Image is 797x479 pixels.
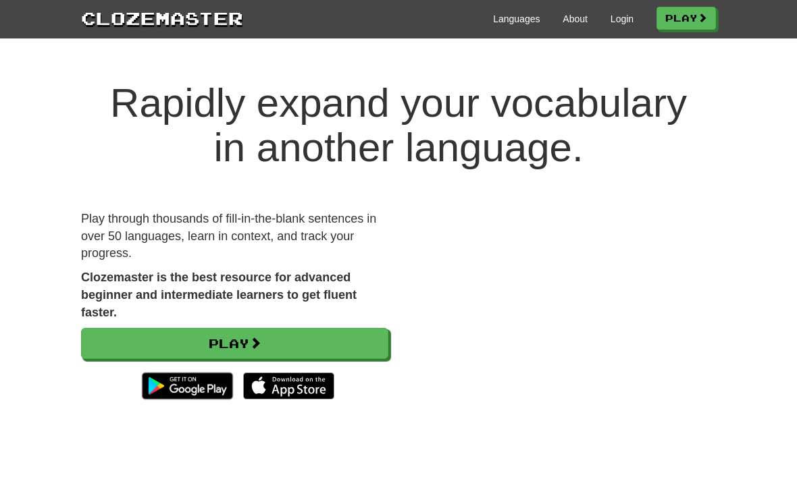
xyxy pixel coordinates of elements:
[81,271,357,318] strong: Clozemaster is the best resource for advanced beginner and intermediate learners to get fluent fa...
[493,12,540,26] a: Languages
[611,12,634,26] a: Login
[135,366,240,406] img: Get it on Google Play
[81,328,388,359] a: Play
[81,210,388,262] p: Play through thousands of fill-in-the-blank sentences in over 50 languages, learn in context, and...
[563,12,588,26] a: About
[657,7,716,30] a: Play
[243,372,334,399] img: Download_on_the_App_Store_Badge_US-UK_135x40-25178aeef6eb6b83b96f5f2d004eda3bffbb37122de64afbaef7...
[81,5,243,30] a: Clozemaster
